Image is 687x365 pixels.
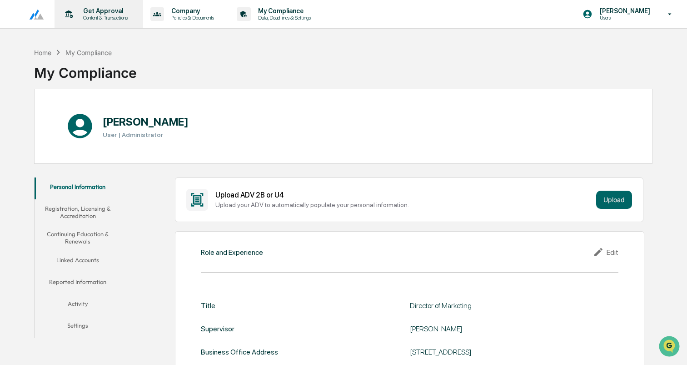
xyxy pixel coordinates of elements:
[658,335,682,360] iframe: Open customer support
[215,201,592,208] div: Upload your ADV to automatically populate your personal information.
[103,131,189,138] h3: User | Administrator
[22,9,44,20] img: logo
[18,115,59,124] span: Preclearance
[164,7,219,15] p: Company
[596,191,632,209] button: Upload
[35,199,121,225] button: Registration, Licensing & Accreditation
[201,248,263,257] div: Role and Experience
[5,111,62,127] a: 🖐️Preclearance
[75,115,113,124] span: Attestations
[35,273,121,294] button: Reported Information
[592,15,655,21] p: Users
[18,132,57,141] span: Data Lookup
[592,7,655,15] p: [PERSON_NAME]
[9,70,25,86] img: 1746055101610-c473b297-6a78-478c-a979-82029cc54cd1
[34,57,137,81] div: My Compliance
[76,15,132,21] p: Content & Transactions
[251,15,315,21] p: Data, Deadlines & Settings
[164,15,219,21] p: Policies & Documents
[9,19,165,34] p: How can we help?
[31,70,149,79] div: Start new chat
[35,294,121,316] button: Activity
[35,177,121,199] button: Personal Information
[76,7,132,15] p: Get Approval
[66,116,73,123] div: 🗄️
[201,324,234,333] div: Supervisor
[65,49,112,56] div: My Compliance
[410,324,618,333] div: [PERSON_NAME]
[62,111,116,127] a: 🗄️Attestations
[35,225,121,251] button: Continuing Education & Renewals
[215,191,592,199] div: Upload ADV 2B or U4
[35,251,121,273] button: Linked Accounts
[103,115,189,128] h1: [PERSON_NAME]
[34,49,51,56] div: Home
[251,7,315,15] p: My Compliance
[201,348,278,356] div: Business Office Address
[35,316,121,338] button: Settings
[64,154,110,161] a: Powered byPylon
[9,133,16,140] div: 🔎
[5,128,61,145] a: 🔎Data Lookup
[410,301,618,310] div: Director of Marketing
[9,116,16,123] div: 🖐️
[410,348,618,356] div: [STREET_ADDRESS]
[90,154,110,161] span: Pylon
[201,301,215,310] div: Title
[31,79,115,86] div: We're available if you need us!
[154,72,165,83] button: Start new chat
[593,247,618,258] div: Edit
[35,177,121,338] div: secondary tabs example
